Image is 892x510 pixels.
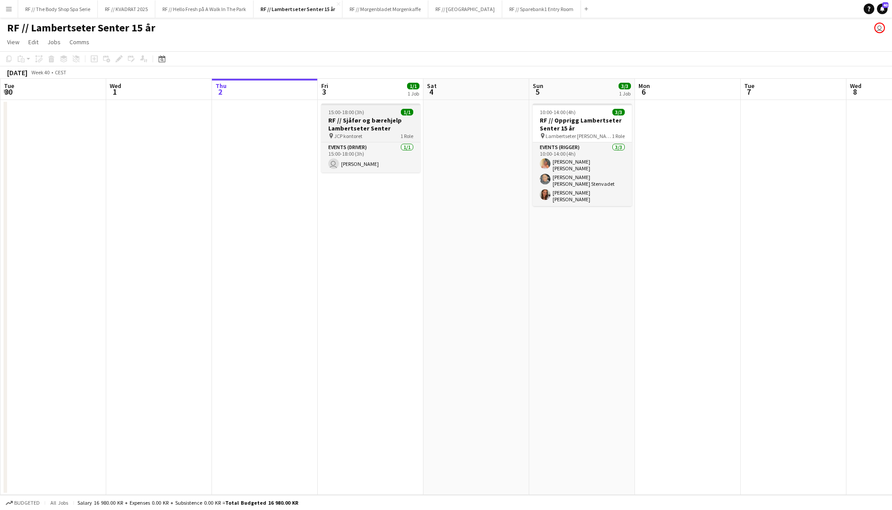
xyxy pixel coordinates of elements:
[25,36,42,48] a: Edit
[18,0,98,18] button: RF // The Body Shop Spa Serie
[533,116,632,132] h3: RF // Opprigg Lambertseter Senter 15 år
[49,499,70,506] span: All jobs
[4,82,14,90] span: Tue
[882,2,888,8] span: 40
[342,0,428,18] button: RF // Morgenbladet Morgenkaffe
[7,38,19,46] span: View
[321,82,328,90] span: Fri
[66,36,93,48] a: Comms
[877,4,888,14] a: 40
[69,38,89,46] span: Comms
[502,0,581,18] button: RF // Sparebank1 Entry Room
[637,87,650,97] span: 6
[14,500,40,506] span: Budgeted
[612,133,625,139] span: 1 Role
[540,109,576,115] span: 10:00-14:00 (4h)
[401,109,413,115] span: 1/1
[427,82,437,90] span: Sat
[743,87,754,97] span: 7
[546,133,612,139] span: Lambertseter [PERSON_NAME]
[215,82,227,90] span: Thu
[155,0,254,18] button: RF // Hello Fresh på A Walk In The Park
[4,36,23,48] a: View
[638,82,650,90] span: Mon
[408,90,419,97] div: 1 Job
[3,87,14,97] span: 30
[225,499,298,506] span: Total Budgeted 16 980.00 KR
[531,87,543,97] span: 5
[428,0,502,18] button: RF // [GEOGRAPHIC_DATA]
[55,69,66,76] div: CEST
[849,87,861,97] span: 8
[254,0,342,18] button: RF // Lambertseter Senter 15 år
[7,68,27,77] div: [DATE]
[407,83,419,89] span: 1/1
[214,87,227,97] span: 2
[533,82,543,90] span: Sun
[426,87,437,97] span: 4
[108,87,121,97] span: 1
[619,83,631,89] span: 3/3
[400,133,413,139] span: 1 Role
[4,498,41,508] button: Budgeted
[321,142,420,173] app-card-role: Events (Driver)1/115:00-18:00 (3h) [PERSON_NAME]
[328,109,364,115] span: 15:00-18:00 (3h)
[744,82,754,90] span: Tue
[77,499,298,506] div: Salary 16 980.00 KR + Expenses 0.00 KR + Subsistence 0.00 KR =
[110,82,121,90] span: Wed
[533,104,632,206] app-job-card: 10:00-14:00 (4h)3/3RF // Opprigg Lambertseter Senter 15 år Lambertseter [PERSON_NAME]1 RoleEvents...
[28,38,38,46] span: Edit
[47,38,61,46] span: Jobs
[850,82,861,90] span: Wed
[98,0,155,18] button: RF // KVADRAT 2025
[619,90,631,97] div: 1 Job
[320,87,328,97] span: 3
[321,116,420,132] h3: RF // Sjåfør og bærehjelp Lambertseter Senter
[29,69,51,76] span: Week 40
[334,133,362,139] span: JCP kontoret
[321,104,420,173] app-job-card: 15:00-18:00 (3h)1/1RF // Sjåfør og bærehjelp Lambertseter Senter JCP kontoret1 RoleEvents (Driver...
[612,109,625,115] span: 3/3
[44,36,64,48] a: Jobs
[7,21,155,35] h1: RF // Lambertseter Senter 15 år
[533,142,632,206] app-card-role: Events (Rigger)3/310:00-14:00 (4h)[PERSON_NAME] [PERSON_NAME][PERSON_NAME] [PERSON_NAME] Stenvade...
[874,23,885,33] app-user-avatar: Marit Holvik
